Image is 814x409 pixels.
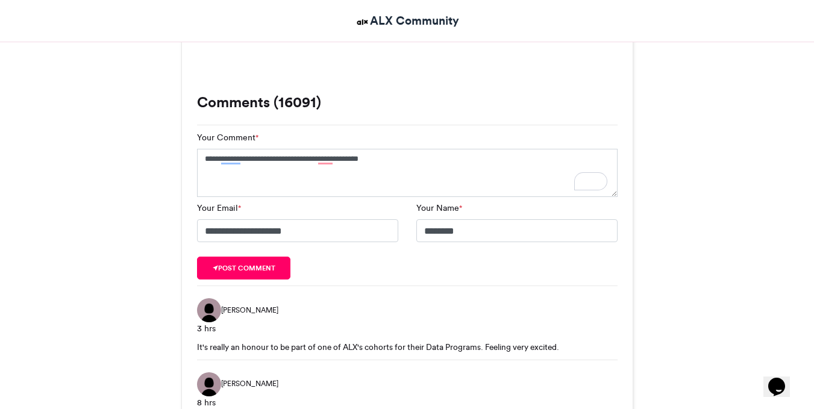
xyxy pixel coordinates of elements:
[197,257,291,279] button: Post comment
[197,149,618,197] textarea: To enrich screen reader interactions, please activate Accessibility in Grammarly extension settings
[416,202,462,214] label: Your Name
[197,372,221,396] img: Celestus
[197,202,241,214] label: Your Email
[355,14,370,30] img: ALX Community
[197,341,618,353] div: It's really an honour to be part of one of ALX's cohorts for their Data Programs. Feeling very ex...
[197,298,221,322] img: MELVILLE
[221,305,278,316] span: [PERSON_NAME]
[197,95,618,110] h3: Comments (16091)
[763,361,802,397] iframe: chat widget
[355,12,459,30] a: ALX Community
[197,322,618,335] div: 3 hrs
[197,131,258,144] label: Your Comment
[197,396,618,409] div: 8 hrs
[221,378,278,389] span: [PERSON_NAME]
